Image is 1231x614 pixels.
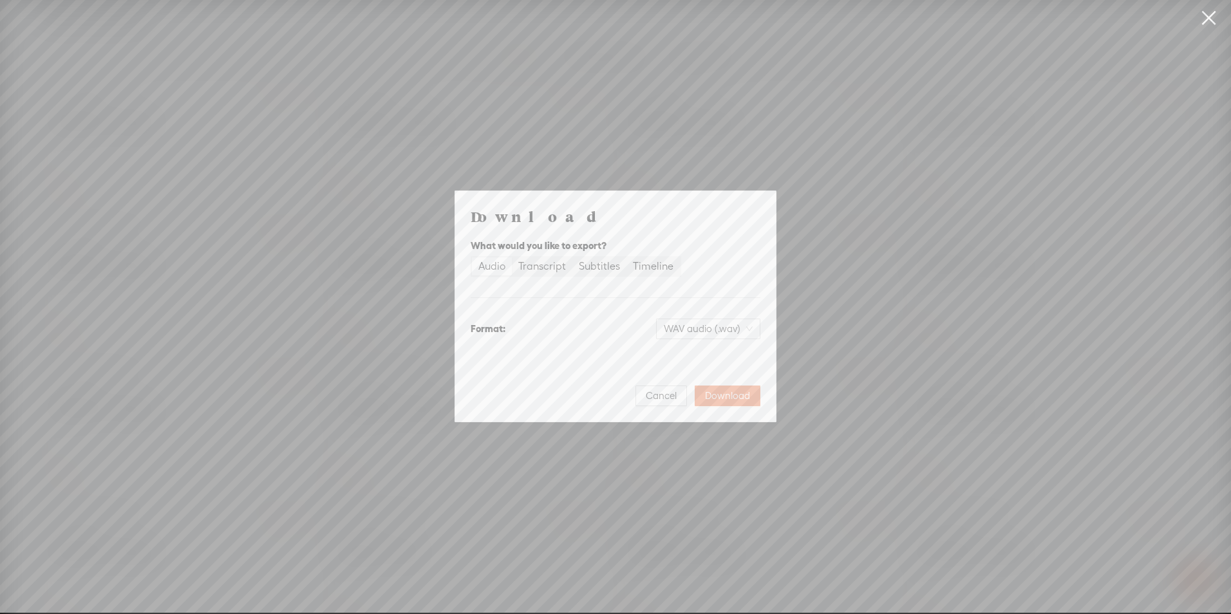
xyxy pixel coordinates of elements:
[471,238,760,254] div: What would you like to export?
[478,257,505,275] div: Audio
[579,257,620,275] div: Subtitles
[635,386,687,406] button: Cancel
[471,207,760,226] h4: Download
[646,389,677,402] span: Cancel
[705,389,750,402] span: Download
[633,257,673,275] div: Timeline
[471,256,681,277] div: segmented control
[471,321,505,337] div: Format:
[664,319,753,339] span: WAV audio (.wav)
[695,386,760,406] button: Download
[518,257,566,275] div: Transcript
